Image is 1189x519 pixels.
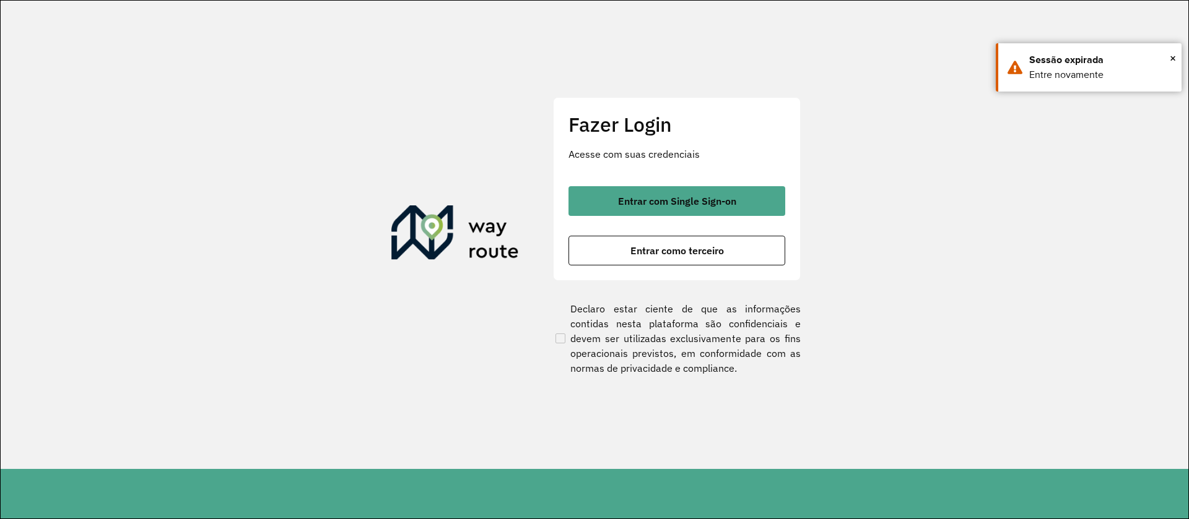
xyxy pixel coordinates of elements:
button: button [568,236,785,265]
button: button [568,186,785,216]
button: Close [1170,49,1176,67]
label: Declaro estar ciente de que as informações contidas nesta plataforma são confidenciais e devem se... [553,301,801,375]
span: Entrar com Single Sign-on [618,196,736,206]
h2: Fazer Login [568,113,785,136]
span: Entrar como terceiro [630,246,724,255]
div: Sessão expirada [1029,53,1172,67]
img: Roteirizador AmbevTech [391,205,519,265]
span: × [1170,49,1176,67]
p: Acesse com suas credenciais [568,147,785,161]
div: Entre novamente [1029,67,1172,82]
